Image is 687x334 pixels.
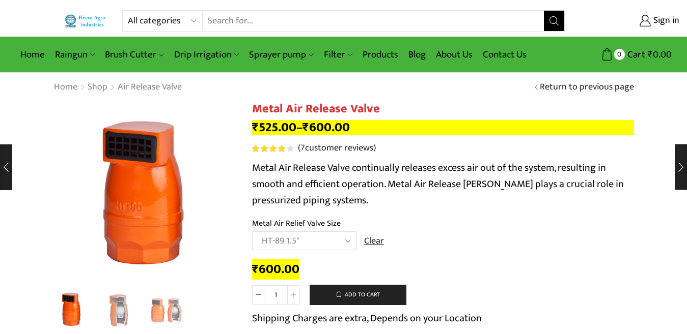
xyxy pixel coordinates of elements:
bdi: 525.00 [252,117,296,138]
img: Metal Air Release Valve [51,288,93,330]
bdi: 600.00 [252,259,299,280]
div: 1 / 3 [53,102,237,285]
a: Home [15,43,50,67]
a: Drip Irrigation [169,43,244,67]
a: Clear options [364,235,384,248]
span: ₹ [303,117,309,138]
span: 0 [614,49,625,59]
a: Sprayer pump [244,43,318,67]
a: Filter [319,43,358,67]
a: Brush Cutter [100,43,169,67]
div: Rated 4.14 out of 5 [252,145,293,152]
bdi: 0.00 [648,47,672,63]
span: ₹ [252,117,259,138]
span: Rated out of 5 based on customer ratings [252,145,286,152]
p: Metal Air Release Valve continually releases excess air out of the system, resulting in smooth an... [252,160,634,208]
button: Add to cart [310,285,406,305]
p: Shipping Charges are extra, Depends on your Location [252,310,482,326]
a: About Us [431,43,478,67]
a: Shop [87,81,108,94]
button: Search button [544,11,564,31]
span: 7 [252,145,295,152]
a: Air Release Valve [117,81,182,94]
span: Cart [625,48,645,62]
a: 2 [98,290,140,332]
nav: Breadcrumb [53,81,182,94]
input: Product quantity [264,285,287,305]
a: 0 Cart ₹0.00 [575,45,672,64]
li: 1 / 3 [51,290,93,330]
span: 7 [300,140,305,156]
span: ₹ [252,259,259,280]
li: 2 / 3 [98,290,140,330]
h1: Metal Air Release Valve [252,102,634,116]
a: (7customer reviews) [298,142,376,155]
input: Search for... [203,11,544,31]
a: Return to previous page [540,81,634,94]
a: Products [358,43,403,67]
span: Sign in [651,14,679,27]
a: Sign in [580,12,679,30]
li: 3 / 3 [145,290,187,330]
a: Raingun [50,43,100,67]
label: Metal Air Relief Valve Size [252,218,341,229]
span: ₹ [648,47,653,63]
bdi: 600.00 [303,117,350,138]
a: Home [53,81,78,94]
a: Blog [403,43,431,67]
p: – [252,120,634,135]
a: 3 [145,290,187,332]
a: Contact Us [478,43,532,67]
